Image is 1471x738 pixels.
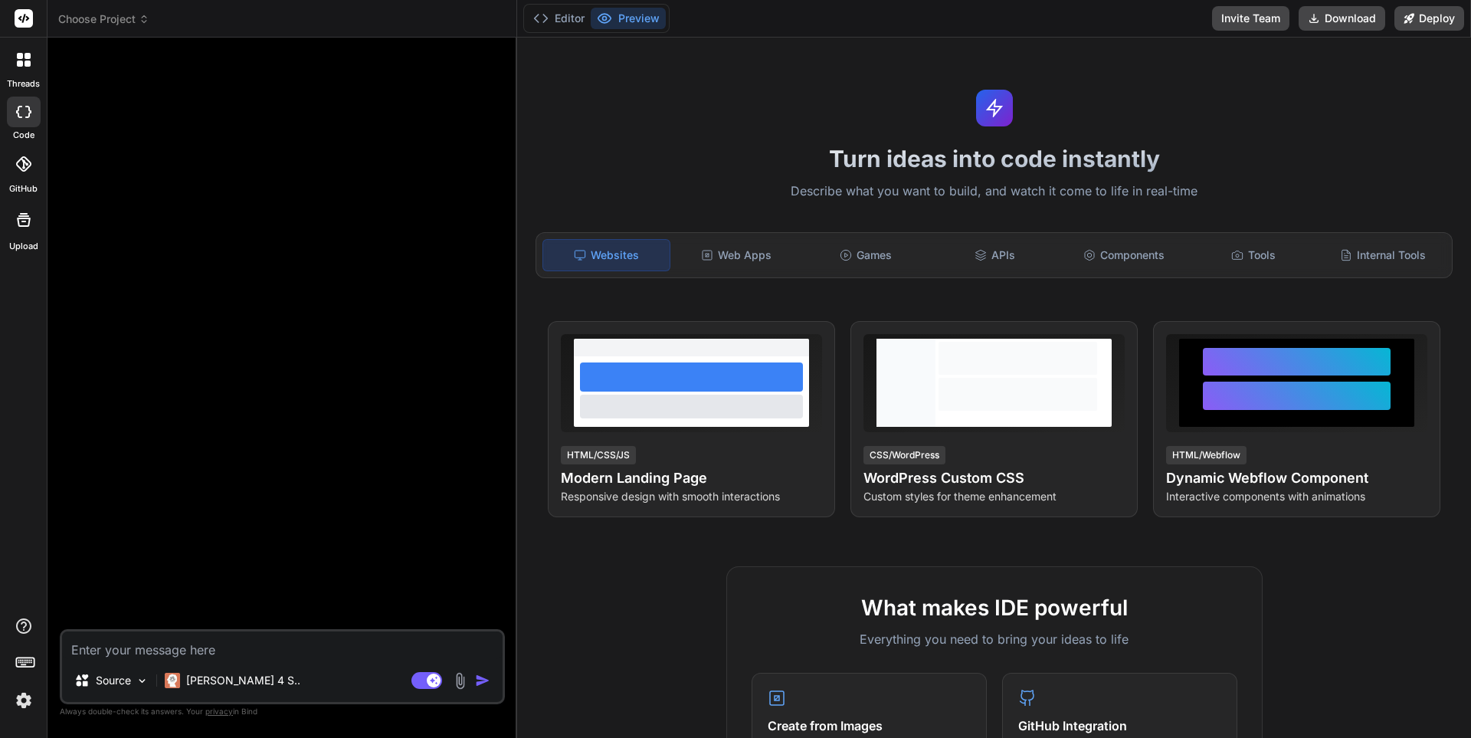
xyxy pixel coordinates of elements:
span: privacy [205,707,233,716]
label: code [13,129,34,142]
div: Tools [1191,239,1317,271]
img: settings [11,687,37,713]
h4: GitHub Integration [1018,717,1221,735]
h4: Create from Images [768,717,971,735]
button: Invite Team [1212,6,1289,31]
img: Claude 4 Sonnet [165,673,180,688]
div: Games [803,239,929,271]
button: Preview [591,8,666,29]
p: [PERSON_NAME] 4 S.. [186,673,300,688]
div: HTML/Webflow [1166,446,1247,464]
button: Deploy [1394,6,1464,31]
img: Pick Models [136,674,149,687]
div: HTML/CSS/JS [561,446,636,464]
p: Custom styles for theme enhancement [863,489,1125,504]
p: Describe what you want to build, and watch it come to life in real-time [526,182,1462,202]
label: GitHub [9,182,38,195]
h4: Modern Landing Page [561,467,822,489]
div: Web Apps [673,239,800,271]
h1: Turn ideas into code instantly [526,145,1462,172]
button: Download [1299,6,1385,31]
span: Choose Project [58,11,149,27]
label: threads [7,77,40,90]
label: Upload [9,240,38,253]
div: CSS/WordPress [863,446,945,464]
button: Editor [527,8,591,29]
p: Interactive components with animations [1166,489,1427,504]
div: Internal Tools [1319,239,1446,271]
div: Components [1061,239,1188,271]
h4: WordPress Custom CSS [863,467,1125,489]
h4: Dynamic Webflow Component [1166,467,1427,489]
img: attachment [451,672,469,690]
p: Always double-check its answers. Your in Bind [60,704,505,719]
img: icon [475,673,490,688]
div: Websites [542,239,670,271]
p: Everything you need to bring your ideas to life [752,630,1237,648]
p: Responsive design with smooth interactions [561,489,822,504]
p: Source [96,673,131,688]
h2: What makes IDE powerful [752,592,1237,624]
div: APIs [932,239,1058,271]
